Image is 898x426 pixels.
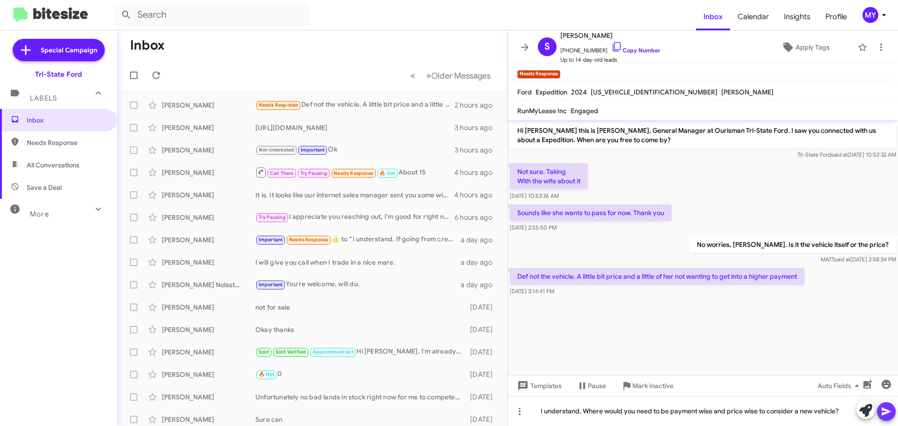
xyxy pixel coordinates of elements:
[259,214,286,220] span: Try Pausing
[461,235,500,245] div: a day ago
[259,282,283,288] span: Important
[162,190,255,200] div: [PERSON_NAME]
[834,256,850,263] span: said at
[270,170,294,176] span: Call Them
[255,347,465,357] div: Hi [PERSON_NAME], I'm already working with [PERSON_NAME]. He's looking into my financing options.
[130,38,165,53] h1: Inbox
[465,325,500,334] div: [DATE]
[560,55,660,65] span: Up to 14-day-old leads
[461,258,500,267] div: a day ago
[255,325,465,334] div: Okay thanks
[818,3,855,30] a: Profile
[454,190,500,200] div: 4 hours ago
[510,204,672,221] p: Sounds like she wants to pass for now. Thank you
[259,237,283,243] span: Important
[162,213,255,222] div: [PERSON_NAME]
[162,392,255,402] div: [PERSON_NAME]
[508,396,898,426] div: I understand. Where would you need to be payment wise and price wise to consider a new vehicle?
[301,147,325,153] span: Important
[255,234,461,245] div: ​👍​ to “ I understand. If going from crew cab to crew cab, you should not be losing any leg room. ”
[465,415,500,424] div: [DATE]
[255,123,455,132] div: [URL][DOMAIN_NAME]
[259,102,298,108] span: Needs Response
[508,377,569,394] button: Templates
[776,3,818,30] a: Insights
[162,370,255,379] div: [PERSON_NAME]
[255,212,455,223] div: I appreciate you reaching out, I'm good for right now. I can't bring myself to spend almost $50,0...
[510,163,588,189] p: Not sure. Taking With the wife about it
[300,170,327,176] span: Try Pausing
[162,258,255,267] div: [PERSON_NAME]
[259,349,269,355] span: Sold
[162,235,255,245] div: [PERSON_NAME]
[510,224,557,231] span: [DATE] 2:55:50 PM
[632,377,673,394] span: Mark Inactive
[588,377,606,394] span: Pause
[571,88,587,96] span: 2024
[289,237,329,243] span: Needs Response
[510,268,804,285] p: Def not the vehicle. A little bit price and a little of her not wanting to get into a higher payment
[510,288,554,295] span: [DATE] 3:14:41 PM
[162,325,255,334] div: [PERSON_NAME]
[35,70,82,79] div: Tri-State Ford
[255,258,461,267] div: I will give you call when I trade in a nice mare.
[30,210,49,218] span: More
[517,88,532,96] span: Ford
[275,349,306,355] span: Sold Verified
[510,122,896,148] p: Hi [PERSON_NAME] this is [PERSON_NAME], General Manager at Ourisman Tri-State Ford. I saw you con...
[831,151,847,158] span: said at
[255,144,455,155] div: Ok
[255,190,454,200] div: It is. It looks like our internet sales manager sent you some window stickers for mustangs that d...
[379,170,395,176] span: 🔥 Hot
[255,100,455,110] div: Def not the vehicle. A little bit price and a little of her not wanting to get into a higher payment
[517,107,567,115] span: RunMyLease Inc
[730,3,776,30] a: Calendar
[689,236,896,253] p: No worries, [PERSON_NAME]. Is it the vehicle itself or the price?
[611,47,660,54] a: Copy Number
[41,45,97,55] span: Special Campaign
[591,88,717,96] span: [US_VEHICLE_IDENTIFICATION_NUMBER]
[426,70,431,81] span: »
[30,94,57,102] span: Labels
[571,107,598,115] span: Engaged
[255,303,465,312] div: not for sale
[862,7,878,23] div: MY
[569,377,614,394] button: Pause
[455,213,500,222] div: 6 hours ago
[255,392,465,402] div: Unfortunately no bad lands in stock right now for me to compete I appreciate the opportunity
[465,370,500,379] div: [DATE]
[162,123,255,132] div: [PERSON_NAME]
[255,166,454,178] div: About 15
[255,415,465,424] div: Sure can
[259,371,275,377] span: 🔥 Hot
[162,168,255,177] div: [PERSON_NAME]
[312,349,354,355] span: Appointment Set
[455,145,500,155] div: 3 hours ago
[405,66,421,85] button: Previous
[515,377,562,394] span: Templates
[255,279,461,290] div: You're welcome, will do.
[544,39,550,54] span: S
[431,71,491,81] span: Older Messages
[818,377,862,394] span: Auto Fields
[696,3,730,30] span: Inbox
[405,66,496,85] nav: Page navigation example
[517,70,560,79] small: Needs Response
[455,123,500,132] div: 3 hours ago
[721,88,774,96] span: [PERSON_NAME]
[821,256,896,263] span: MATT [DATE] 2:58:34 PM
[333,170,373,176] span: Needs Response
[13,39,105,61] a: Special Campaign
[465,347,500,357] div: [DATE]
[797,151,896,158] span: Tri-State Ford [DATE] 10:52:32 AM
[455,101,500,110] div: 2 hours ago
[162,101,255,110] div: [PERSON_NAME]
[855,7,888,23] button: MY
[510,192,559,199] span: [DATE] 10:53:36 AM
[465,392,500,402] div: [DATE]
[255,369,465,380] div: 0
[614,377,681,394] button: Mark Inactive
[27,116,106,125] span: Inbox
